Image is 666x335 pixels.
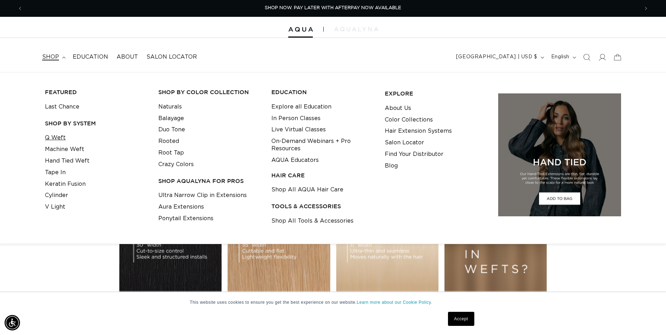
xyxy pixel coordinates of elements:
[638,2,654,15] button: Next announcement
[547,51,579,64] button: English
[45,178,86,190] a: Keratin Fusion
[271,172,374,179] h3: HAIR CARE
[385,114,433,126] a: Color Collections
[288,27,313,32] img: Aqua Hair Extensions
[158,113,184,124] a: Balayage
[45,155,90,167] a: Hand Tied Weft
[271,184,343,196] a: Shop All AQUA Hair Care
[142,49,201,65] a: Salon Locator
[579,50,594,65] summary: Search
[158,136,179,147] a: Rooted
[117,53,138,61] span: About
[158,177,261,185] h3: Shop AquaLyna for Pros
[68,49,112,65] a: Education
[45,132,66,144] a: Q Weft
[265,6,401,10] span: SHOP NOW. PAY LATER WITH AFTERPAY NOW AVAILABLE
[158,101,182,113] a: Naturals
[271,203,374,210] h3: TOOLS & ACCESSORIES
[271,215,354,227] a: Shop All Tools & Accessories
[271,113,321,124] a: In Person Classes
[452,51,547,64] button: [GEOGRAPHIC_DATA] | USD $
[271,136,374,155] a: On-Demand Webinars + Pro Resources
[158,159,194,170] a: Crazy Colors
[45,88,147,96] h3: FEATURED
[551,53,569,61] span: English
[271,88,374,96] h3: EDUCATION
[271,101,331,113] a: Explore all Education
[158,88,261,96] h3: Shop by Color Collection
[45,144,84,155] a: Machine Weft
[45,101,79,113] a: Last Chance
[112,49,142,65] a: About
[190,299,476,306] p: This website uses cookies to ensure you get the best experience on our website.
[158,124,185,136] a: Duo Tone
[334,27,378,31] img: aqualyna.com
[448,312,474,326] a: Accept
[385,125,452,137] a: Hair Extension Systems
[357,300,432,305] a: Learn more about our Cookie Policy.
[158,147,184,159] a: Root Tap
[385,137,424,149] a: Salon Locator
[45,201,65,213] a: V Light
[158,190,247,201] a: Ultra Narrow Clip in Extensions
[271,124,326,136] a: Live Virtual Classes
[631,301,666,335] iframe: Chat Widget
[146,53,197,61] span: Salon Locator
[271,155,319,166] a: AQUA Educators
[12,2,28,15] button: Previous announcement
[158,201,204,213] a: Aura Extensions
[385,103,411,114] a: About Us
[385,90,487,97] h3: EXPLORE
[456,53,538,61] span: [GEOGRAPHIC_DATA] | USD $
[73,53,108,61] span: Education
[42,53,59,61] span: shop
[158,213,213,224] a: Ponytail Extensions
[45,167,66,178] a: Tape In
[45,190,68,201] a: Cylinder
[45,120,147,127] h3: SHOP BY SYSTEM
[385,160,398,172] a: Blog
[38,49,68,65] summary: shop
[385,149,443,160] a: Find Your Distributor
[5,315,20,330] div: Accessibility Menu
